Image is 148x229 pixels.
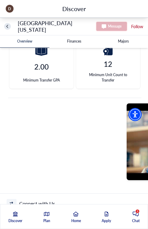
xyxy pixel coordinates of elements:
div: Discover [8,212,22,228]
button: Majors [99,35,148,47]
p: Discover [8,218,22,224]
p: Plan [43,218,50,224]
button: home [4,23,11,30]
img: image [6,5,14,13]
div: Chat5 [132,212,140,228]
span: 5 [137,209,138,213]
div: Apply [102,212,111,228]
p: Home [71,218,81,224]
p: Apply [102,218,111,224]
div: Plan [43,212,50,228]
h4: 12 [104,60,112,68]
h4: 2.00 [34,62,49,71]
button: Finances [49,35,99,47]
div: Accessibility Menu [128,108,142,121]
span: Minimum Transfer GPA [16,78,67,83]
div: Home [71,212,81,228]
p: Chat [132,218,140,224]
p: [GEOGRAPHIC_DATA][US_STATE] [18,20,93,33]
div: Discover [62,4,86,13]
h5: Connect with Us [19,200,55,207]
button: Follow [131,23,144,30]
span: Minimum Unit Count to Transfer [83,72,134,83]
